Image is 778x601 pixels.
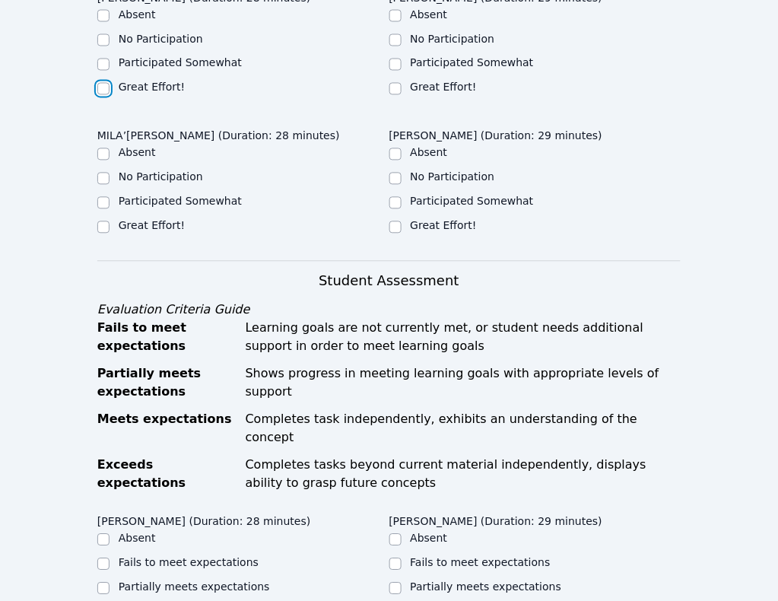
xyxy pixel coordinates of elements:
label: No Participation [119,171,203,183]
div: Exceeds expectations [97,456,237,493]
legend: [PERSON_NAME] (Duration: 29 minutes) [389,122,603,145]
h3: Student Assessment [97,271,681,292]
label: Absent [411,8,448,21]
label: Absent [119,533,156,545]
label: Absent [411,533,448,545]
div: Meets expectations [97,411,237,447]
label: Great Effort! [411,81,477,94]
label: No Participation [119,33,203,45]
label: Participated Somewhat [411,57,534,69]
label: Absent [119,8,156,21]
legend: MILA’[PERSON_NAME] (Duration: 28 minutes) [97,122,340,145]
label: No Participation [411,171,495,183]
label: Absent [411,147,448,159]
legend: [PERSON_NAME] (Duration: 28 minutes) [97,508,311,531]
label: Fails to meet expectations [411,557,551,569]
label: Absent [119,147,156,159]
div: Learning goals are not currently met, or student needs additional support in order to meet learni... [246,320,681,356]
label: Participated Somewhat [119,57,242,69]
label: Participated Somewhat [411,196,534,208]
legend: [PERSON_NAME] (Duration: 29 minutes) [389,508,603,531]
label: Fails to meet expectations [119,557,259,569]
div: Fails to meet expectations [97,320,237,356]
div: Shows progress in meeting learning goals with appropriate levels of support [246,365,681,402]
div: Completes task independently, exhibits an understanding of the concept [246,411,681,447]
label: No Participation [411,33,495,45]
div: Partially meets expectations [97,365,237,402]
label: Partially meets expectations [119,581,270,593]
label: Great Effort! [119,220,185,232]
label: Great Effort! [119,81,185,94]
label: Participated Somewhat [119,196,242,208]
label: Partially meets expectations [411,581,562,593]
div: Completes tasks beyond current material independently, displays ability to grasp future concepts [246,456,681,493]
div: Evaluation Criteria Guide [97,301,681,320]
label: Great Effort! [411,220,477,232]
